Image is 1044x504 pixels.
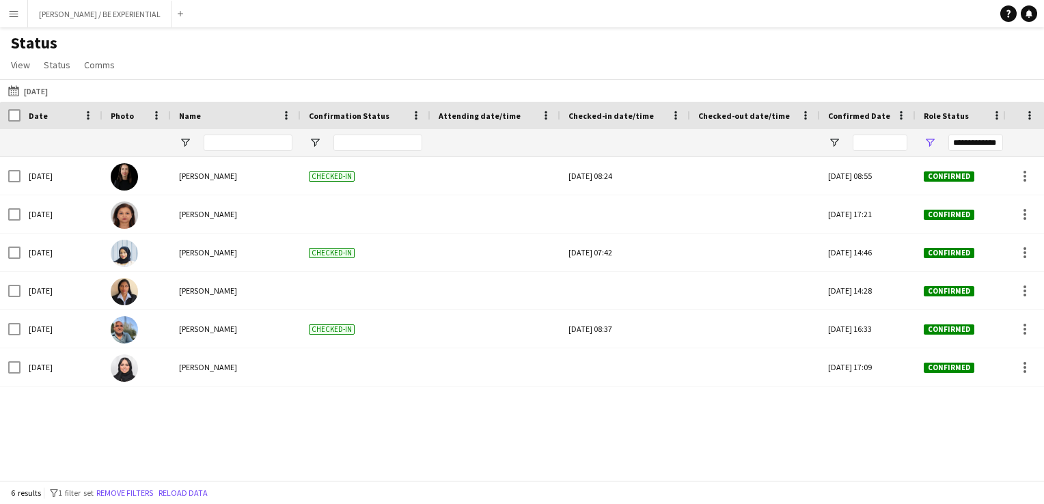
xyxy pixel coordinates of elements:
span: Role Status [924,111,969,121]
span: [PERSON_NAME] [179,285,237,296]
a: Status [38,56,76,74]
span: 1 filter set [58,488,94,498]
span: Checked-in date/time [568,111,654,121]
div: [DATE] [20,234,102,271]
span: Confirmation Status [309,111,389,121]
button: Open Filter Menu [309,137,321,149]
button: Reload data [156,486,210,501]
input: Name Filter Input [204,135,292,151]
span: Confirmed [924,286,974,296]
div: [DATE] 08:37 [568,310,682,348]
span: Checked-out date/time [698,111,790,121]
span: Confirmed [924,248,974,258]
span: Attending date/time [439,111,521,121]
span: Confirmed [924,210,974,220]
div: [DATE] 17:21 [820,195,916,233]
span: Checked-in [309,171,355,182]
div: [DATE] 17:09 [820,348,916,386]
span: Comms [84,59,115,71]
span: [PERSON_NAME] [179,247,237,257]
input: Confirmed Date Filter Input [853,135,907,151]
span: [PERSON_NAME] [179,171,237,181]
div: [DATE] [20,272,102,309]
div: [DATE] [20,310,102,348]
img: Rita John [111,278,138,305]
div: [DATE] 16:33 [820,310,916,348]
div: [DATE] 08:24 [568,157,682,195]
img: Rishi Raj [111,316,138,344]
button: Open Filter Menu [179,137,191,149]
span: View [11,59,30,71]
img: Ekram Balgosoon [111,354,138,382]
div: [DATE] 14:46 [820,234,916,271]
span: [PERSON_NAME] [179,324,237,334]
div: [DATE] 07:42 [568,234,682,271]
button: Open Filter Menu [828,137,840,149]
span: Confirmed [924,171,974,182]
div: [DATE] [20,157,102,195]
button: Remove filters [94,486,156,501]
span: Confirmed Date [828,111,890,121]
span: Status [44,59,70,71]
span: [PERSON_NAME] [179,362,237,372]
span: Confirmed [924,363,974,373]
span: Confirmed [924,324,974,335]
div: [DATE] 08:55 [820,157,916,195]
span: Checked-in [309,248,355,258]
img: Sangeeta Mirchandani [111,201,138,229]
button: [PERSON_NAME] / BE EXPERIENTIAL [28,1,172,27]
a: Comms [79,56,120,74]
span: Date [29,111,48,121]
div: [DATE] 14:28 [820,272,916,309]
button: Open Filter Menu [924,137,936,149]
span: Photo [111,111,134,121]
div: [DATE] [20,195,102,233]
span: Checked-in [309,324,355,335]
span: [PERSON_NAME] [179,209,237,219]
div: [DATE] [20,348,102,386]
input: Confirmation Status Filter Input [333,135,422,151]
img: Mariam Rohrle [111,163,138,191]
span: Name [179,111,201,121]
button: [DATE] [5,83,51,99]
a: View [5,56,36,74]
img: Fatimah AbuSrair [111,240,138,267]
